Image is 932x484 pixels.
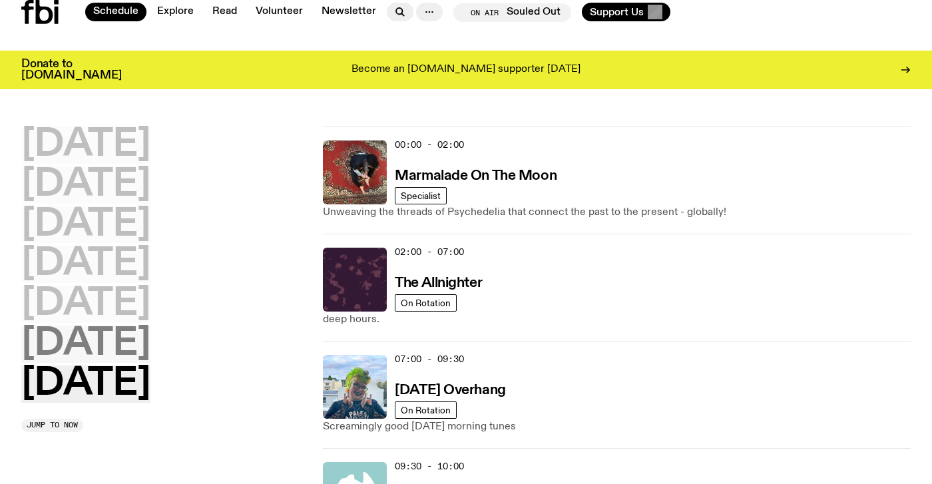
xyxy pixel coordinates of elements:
[27,421,78,429] span: Jump to now
[21,126,150,164] button: [DATE]
[395,383,505,397] h3: [DATE] Overhang
[21,59,122,81] h3: Donate to [DOMAIN_NAME]
[323,312,911,328] p: deep hours.
[21,166,150,204] button: [DATE]
[314,3,384,21] a: Newsletter
[395,138,464,151] span: 00:00 - 02:00
[21,365,150,403] button: [DATE]
[323,140,387,204] img: Tommy - Persian Rug
[21,246,150,283] button: [DATE]
[401,405,451,415] span: On Rotation
[395,353,464,365] span: 07:00 - 09:30
[395,460,464,473] span: 09:30 - 10:00
[351,64,581,76] p: Become an [DOMAIN_NAME] supporter [DATE]
[401,190,441,200] span: Specialist
[395,246,464,258] span: 02:00 - 07:00
[487,7,541,17] span: Tune in live
[582,3,670,21] button: Support Us
[395,401,457,419] a: On Rotation
[204,3,245,21] a: Read
[395,274,482,290] a: The Allnighter
[453,3,571,22] button: On AirSouled Out
[323,204,911,220] p: Unweaving the threads of Psychedelia that connect the past to the present - globally!
[395,187,447,204] a: Specialist
[21,326,150,363] button: [DATE]
[395,169,557,183] h3: Marmalade On The Moon
[395,166,557,183] a: Marmalade On The Moon
[471,8,499,17] span: On Air
[395,276,482,290] h3: The Allnighter
[395,294,457,312] a: On Rotation
[323,419,911,435] p: Screamingly good [DATE] morning tunes
[248,3,311,21] a: Volunteer
[149,3,202,21] a: Explore
[401,298,451,308] span: On Rotation
[395,381,505,397] a: [DATE] Overhang
[21,206,150,244] button: [DATE]
[590,6,644,18] span: Support Us
[21,419,83,432] button: Jump to now
[85,3,146,21] a: Schedule
[21,286,150,323] button: [DATE]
